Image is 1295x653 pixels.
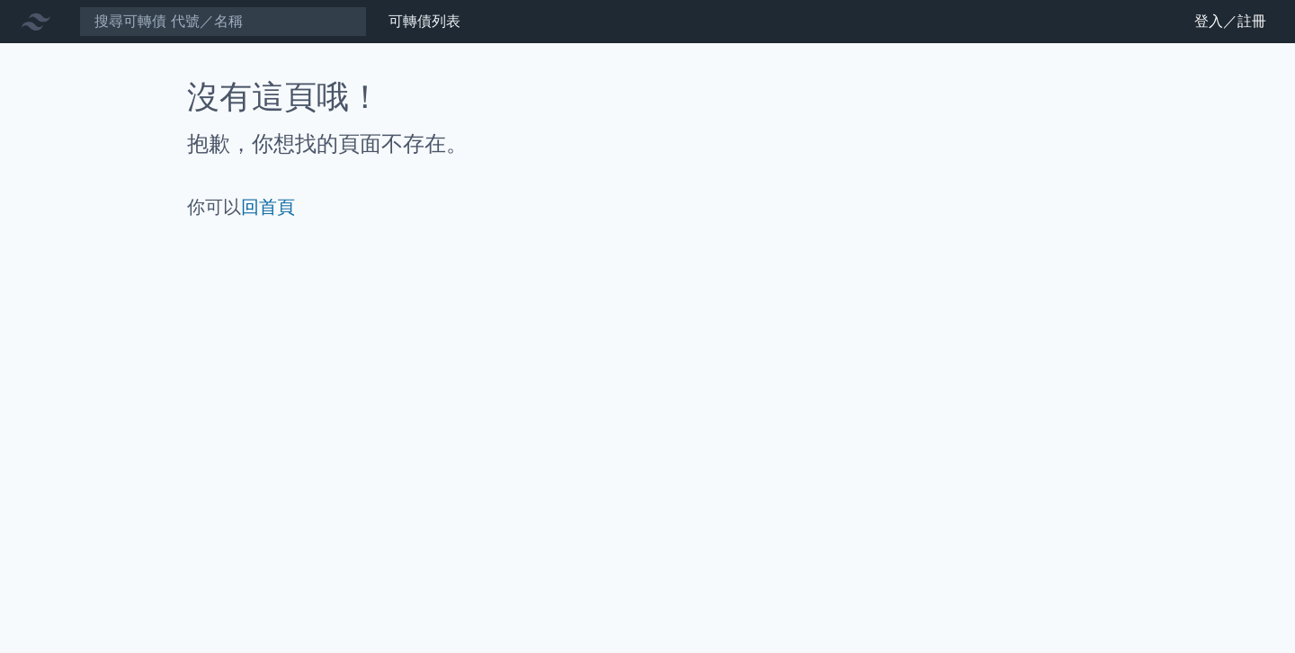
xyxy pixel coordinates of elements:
[79,6,367,37] input: 搜尋可轉債 代號／名稱
[187,79,1108,115] h1: 沒有這頁哦！
[241,196,295,218] a: 回首頁
[187,194,1108,219] p: 你可以
[187,130,1108,158] h2: 抱歉，你想找的頁面不存在。
[388,13,460,30] a: 可轉債列表
[1180,7,1281,36] a: 登入／註冊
